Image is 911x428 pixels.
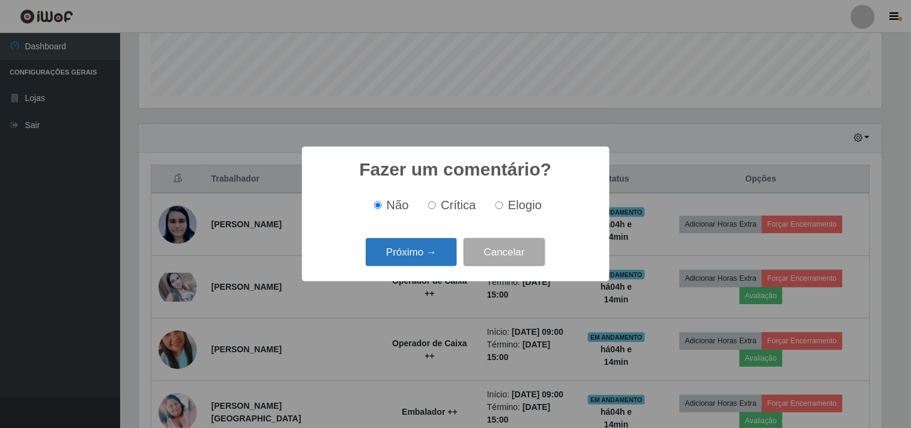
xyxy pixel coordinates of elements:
input: Elogio [495,201,503,209]
button: Próximo → [366,238,457,266]
h2: Fazer um comentário? [359,159,551,180]
input: Crítica [428,201,436,209]
span: Crítica [441,198,476,212]
input: Não [374,201,382,209]
span: Não [387,198,409,212]
span: Elogio [508,198,542,212]
button: Cancelar [464,238,545,266]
